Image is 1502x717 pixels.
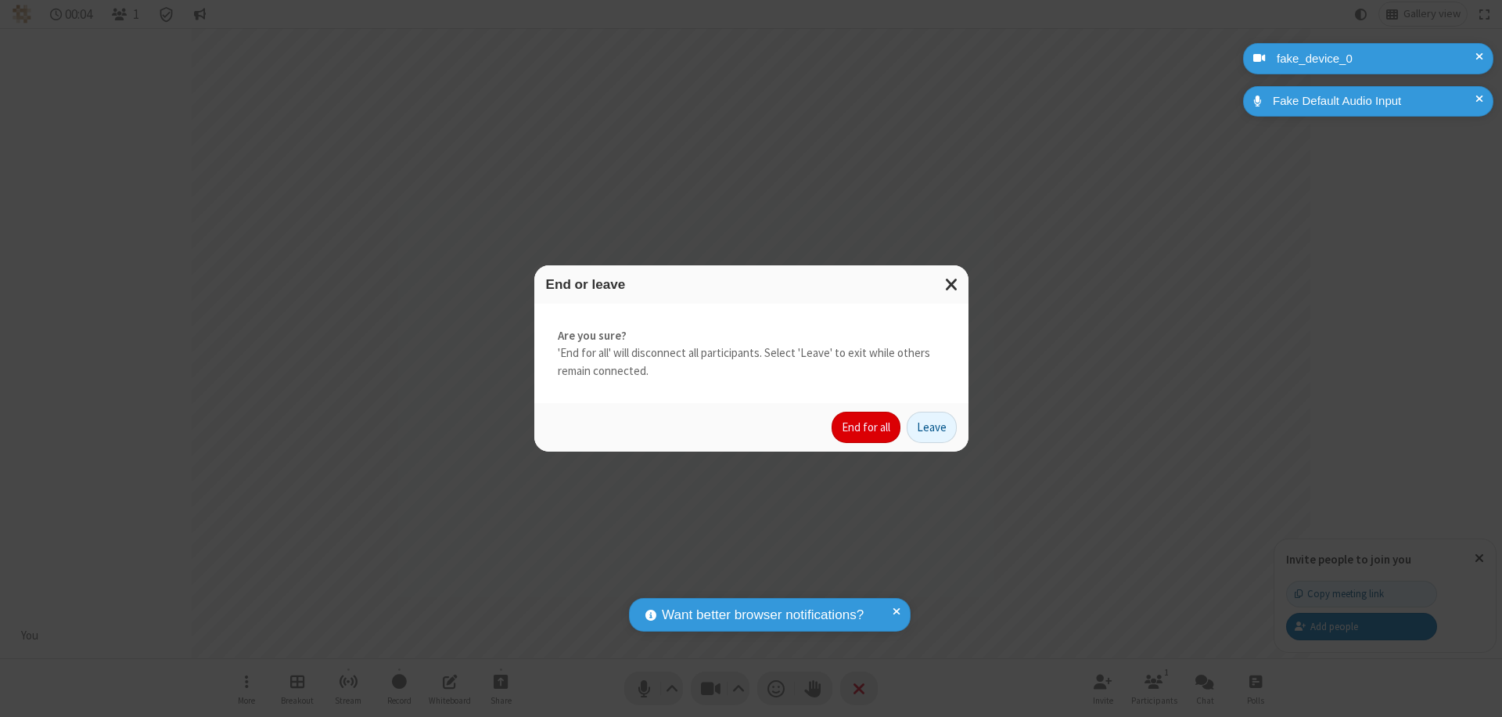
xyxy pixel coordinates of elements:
[832,412,900,443] button: End for all
[1267,92,1482,110] div: Fake Default Audio Input
[662,605,864,625] span: Want better browser notifications?
[907,412,957,443] button: Leave
[534,304,968,404] div: 'End for all' will disconnect all participants. Select 'Leave' to exit while others remain connec...
[546,277,957,292] h3: End or leave
[558,327,945,345] strong: Are you sure?
[936,265,968,304] button: Close modal
[1271,50,1482,68] div: fake_device_0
